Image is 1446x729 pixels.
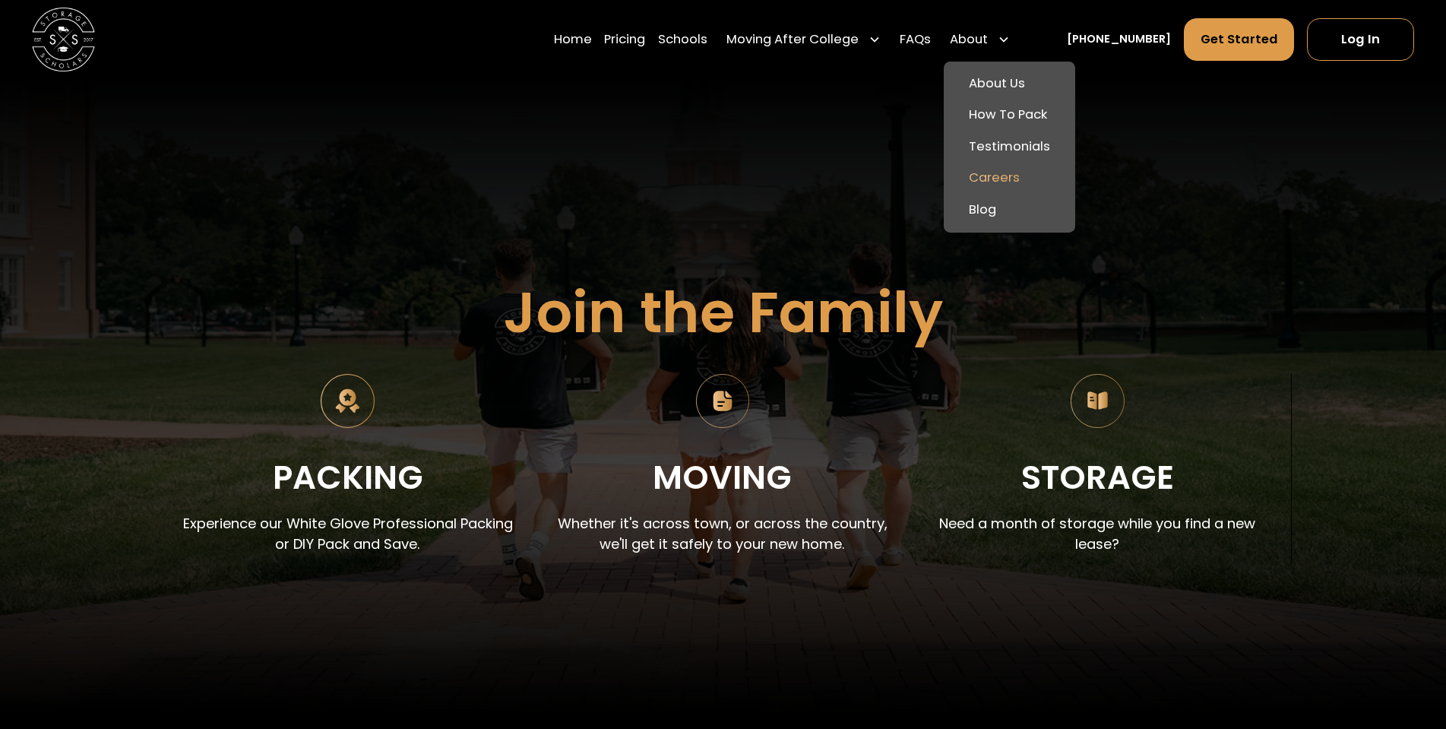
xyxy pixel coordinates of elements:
[658,17,707,62] a: Schools
[1184,18,1295,61] a: Get Started
[554,513,891,555] p: Whether it's across town, or across the country, we'll get it safely to your new home.
[950,132,1069,163] a: Testimonials
[32,8,95,71] a: home
[179,513,516,555] p: Experience our White Glove Professional Packing or DIY Pack and Save.
[653,452,792,504] div: Moving
[950,30,988,49] div: About
[273,452,423,504] div: Packing
[720,17,888,62] div: Moving After College
[944,17,1017,62] div: About
[32,8,95,71] img: Storage Scholars main logo
[554,17,592,62] a: Home
[503,281,943,344] h1: Join the Family
[950,163,1069,195] a: Careers
[929,513,1267,555] p: Need a month of storage while you find a new lease?
[1021,452,1174,504] div: Storage
[950,195,1069,227] a: Blog
[1307,18,1414,61] a: Log In
[726,30,859,49] div: Moving After College
[900,17,931,62] a: FAQs
[944,62,1076,233] nav: About
[604,17,645,62] a: Pricing
[1067,31,1171,48] a: [PHONE_NUMBER]
[950,68,1069,100] a: About Us
[950,100,1069,132] a: How To Pack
